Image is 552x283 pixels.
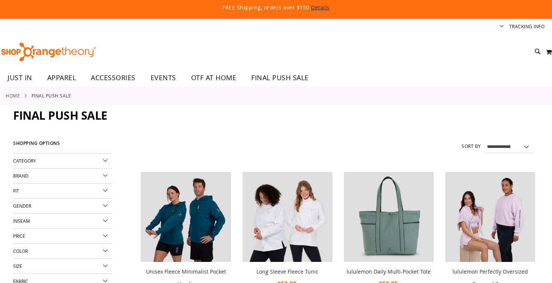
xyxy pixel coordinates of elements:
[13,263,22,269] span: Size
[13,184,112,199] div: Fit
[347,268,431,275] a: lululemon Daily Multi-Pocket Tote
[143,69,184,87] a: EVENTS
[251,69,309,86] span: FINAL PUSH SALE
[32,92,71,99] strong: FINAL PUSH SALE
[91,69,136,86] span: ACCESSORIES
[13,218,30,224] span: Inseam
[83,69,143,87] a: ACCESSORIES
[13,203,31,209] span: Gender
[51,4,501,11] p: FREE Shipping, orders over $150.
[243,172,332,262] img: Product image for Fleece Long Sleeve
[13,244,112,259] div: Color
[13,248,28,254] span: Color
[509,23,545,30] a: Tracking Info
[13,158,36,164] span: Category
[445,172,535,263] a: lululemon Perfectly Oversized Cropped Crew
[13,214,112,229] div: Inseam
[13,199,112,214] div: Gender
[13,169,112,184] div: Brand
[256,268,318,275] a: Long Sleeve Fleece Tunic
[13,188,19,194] span: Fit
[47,69,76,86] span: APPAREL
[500,23,504,30] button: Account menu
[13,137,112,154] strong: Shopping Options
[311,4,330,11] a: Details
[184,69,244,87] a: OTF AT HOME
[8,69,32,86] span: JUST IN
[40,69,84,87] a: APPAREL
[344,172,434,262] img: lululemon Daily Multi-Pocket Tote
[13,233,25,239] span: Price
[344,172,434,263] a: lululemon Daily Multi-Pocket Tote
[13,154,112,169] div: Category
[13,173,29,179] span: Brand
[244,69,316,86] a: FINAL PUSH SALE
[462,143,481,149] label: Sort By
[141,172,231,262] img: Unisex Fleece Minimalist Pocket Hoodie
[13,108,107,123] span: FINAL PUSH SALE
[243,172,332,263] a: Product image for Fleece Long Sleeve
[151,69,176,86] span: EVENTS
[6,92,20,99] a: Home
[141,172,231,263] a: Unisex Fleece Minimalist Pocket Hoodie
[13,259,112,274] div: Size
[191,69,237,86] span: OTF AT HOME
[13,229,112,244] div: Price
[445,172,535,262] img: lululemon Perfectly Oversized Cropped Crew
